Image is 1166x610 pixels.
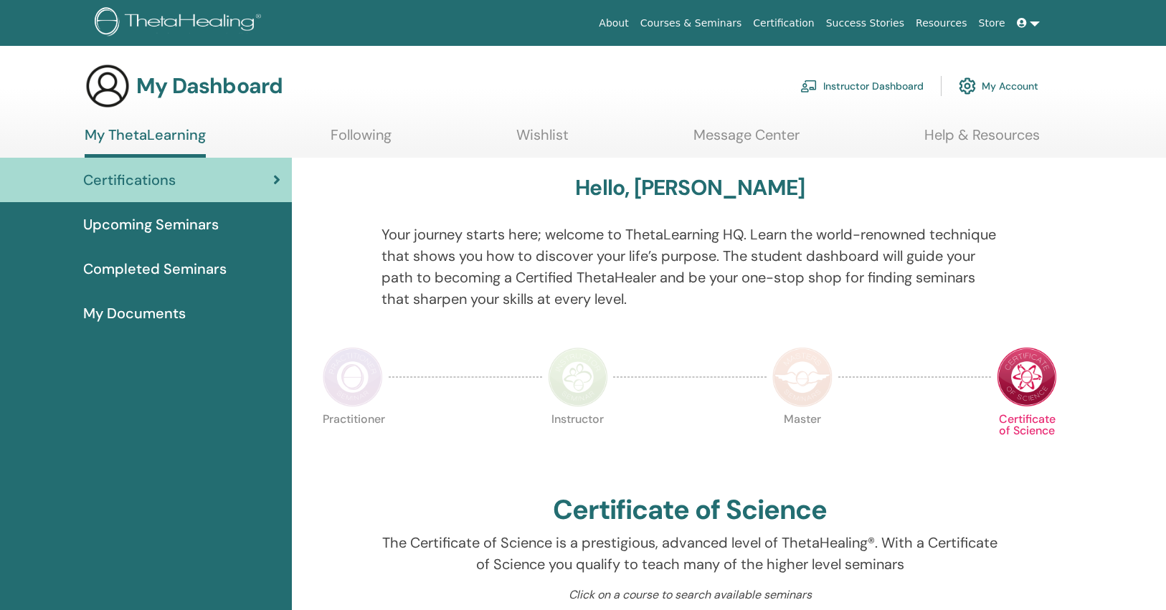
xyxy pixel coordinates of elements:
img: chalkboard-teacher.svg [800,80,817,92]
a: Wishlist [516,126,569,154]
img: logo.png [95,7,266,39]
a: Message Center [693,126,800,154]
img: cog.svg [959,74,976,98]
p: Certificate of Science [997,414,1057,474]
img: generic-user-icon.jpg [85,63,131,109]
a: Resources [910,10,973,37]
a: Instructor Dashboard [800,70,924,102]
span: Completed Seminars [83,258,227,280]
a: My ThetaLearning [85,126,206,158]
h3: My Dashboard [136,73,283,99]
p: The Certificate of Science is a prestigious, advanced level of ThetaHealing®. With a Certificate ... [381,532,999,575]
a: Store [973,10,1011,37]
p: Instructor [548,414,608,474]
a: Certification [747,10,820,37]
p: Master [772,414,833,474]
a: About [593,10,634,37]
a: Help & Resources [924,126,1040,154]
img: Master [772,347,833,407]
a: Courses & Seminars [635,10,748,37]
span: Upcoming Seminars [83,214,219,235]
a: Success Stories [820,10,910,37]
p: Click on a course to search available seminars [381,586,999,604]
img: Instructor [548,347,608,407]
p: Practitioner [323,414,383,474]
img: Practitioner [323,347,383,407]
p: Your journey starts here; welcome to ThetaLearning HQ. Learn the world-renowned technique that sh... [381,224,999,310]
h2: Certificate of Science [553,494,827,527]
a: Following [331,126,392,154]
h3: Hello, [PERSON_NAME] [575,175,805,201]
span: Certifications [83,169,176,191]
a: My Account [959,70,1038,102]
img: Certificate of Science [997,347,1057,407]
span: My Documents [83,302,186,324]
